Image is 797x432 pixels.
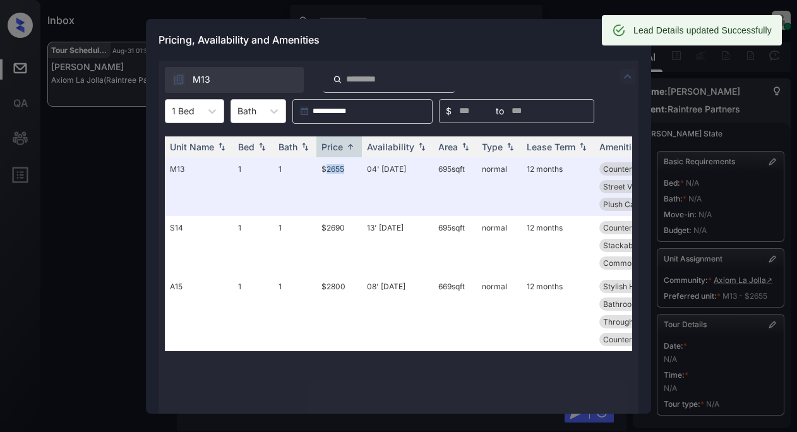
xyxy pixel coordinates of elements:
[273,216,316,275] td: 1
[603,299,671,309] span: Bathroom Cabine...
[316,216,362,275] td: $2690
[599,141,642,152] div: Amenities
[527,141,575,152] div: Lease Term
[459,142,472,151] img: sorting
[603,223,666,232] span: Countertops - G...
[477,157,522,216] td: normal
[316,275,362,351] td: $2800
[165,275,233,351] td: A15
[170,141,214,152] div: Unit Name
[633,19,772,42] div: Lead Details updated Successfully
[193,73,210,87] span: M13
[233,157,273,216] td: 1
[172,73,185,86] img: icon-zuma
[446,104,452,118] span: $
[496,104,504,118] span: to
[603,182,645,191] span: Street View
[522,216,594,275] td: 12 months
[165,216,233,275] td: S14
[577,142,589,151] img: sorting
[256,142,268,151] img: sorting
[165,157,233,216] td: M13
[299,142,311,151] img: sorting
[603,164,666,174] span: Countertops - G...
[362,216,433,275] td: 13' [DATE]
[146,19,651,61] div: Pricing, Availability and Amenities
[522,157,594,216] td: 12 months
[273,275,316,351] td: 1
[433,157,477,216] td: 695 sqft
[482,141,503,152] div: Type
[603,317,668,327] span: Throughout Plan...
[233,275,273,351] td: 1
[316,157,362,216] td: $2655
[362,157,433,216] td: 04' [DATE]
[233,216,273,275] td: 1
[522,275,594,351] td: 12 months
[477,216,522,275] td: normal
[215,142,228,151] img: sorting
[321,141,343,152] div: Price
[603,258,674,268] span: Common Area Pla...
[477,275,522,351] td: normal
[273,157,316,216] td: 1
[603,335,666,344] span: Countertops - Q...
[603,282,666,291] span: Stylish Hardwar...
[367,141,414,152] div: Availability
[279,141,297,152] div: Bath
[433,216,477,275] td: 695 sqft
[438,141,458,152] div: Area
[344,142,357,152] img: sorting
[433,275,477,351] td: 669 sqft
[416,142,428,151] img: sorting
[603,200,666,209] span: Plush Carpeting...
[362,275,433,351] td: 08' [DATE]
[603,241,671,250] span: Stackable Washe...
[620,69,635,84] img: icon-zuma
[238,141,255,152] div: Bed
[333,74,342,85] img: icon-zuma
[504,142,517,151] img: sorting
